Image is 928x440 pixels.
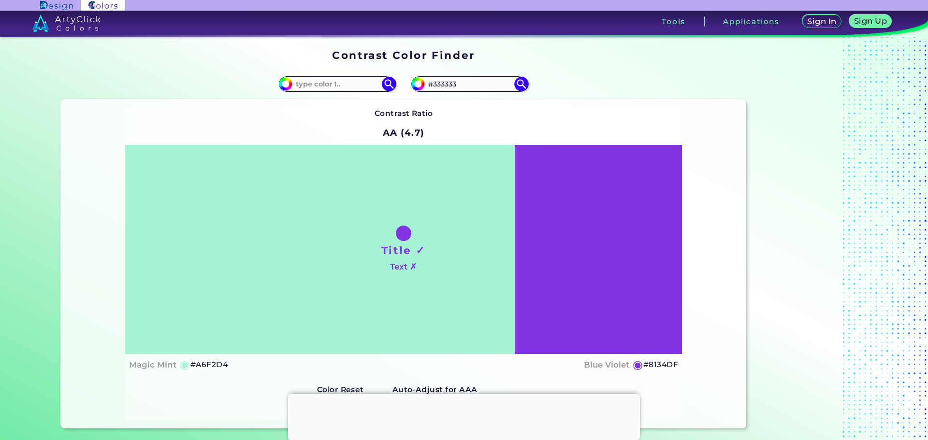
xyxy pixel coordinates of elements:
[392,385,478,394] strong: Auto-Adjust for AAA
[848,14,893,28] a: Sign Up
[381,243,426,257] h1: Title ✓
[643,358,678,371] h5: #8134DF
[807,17,837,26] h5: Sign In
[662,18,685,25] h3: Tools
[514,77,529,91] img: icon search
[584,358,629,372] h4: Blue Violet
[378,122,429,143] h2: AA (4.7)
[332,48,475,62] h1: Contrast Color Finder
[801,14,843,28] a: Sign In
[633,359,643,370] h5: ◉
[853,17,888,25] h5: Sign Up
[390,260,417,274] h4: Text ✗
[292,77,382,90] input: type color 1..
[723,18,780,25] h3: Applications
[288,394,640,438] iframe: Advertisement
[129,358,176,372] h4: Magic Mint
[375,109,433,118] strong: Contrast Ratio
[190,358,228,371] h5: #A6F2D4
[317,385,364,394] strong: Color Reset
[40,1,72,10] img: ArtyClick Design logo
[180,359,190,370] h5: ◉
[750,46,871,432] iframe: Advertisement
[382,77,396,91] img: icon search
[425,77,515,90] input: type color 2..
[32,14,101,32] img: logo_artyclick_colors_white.svg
